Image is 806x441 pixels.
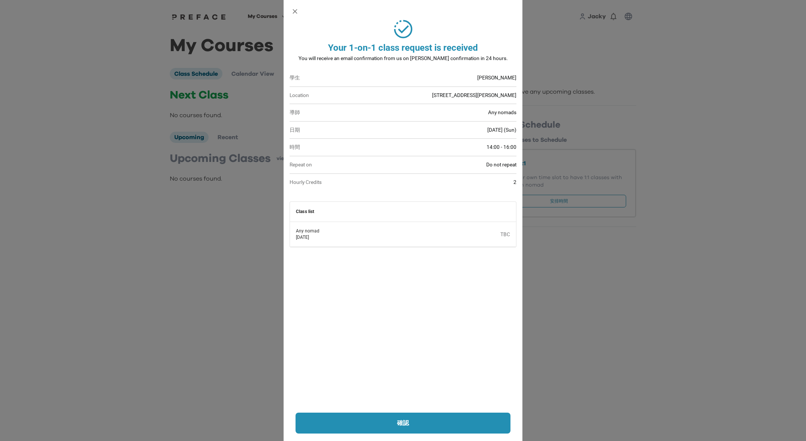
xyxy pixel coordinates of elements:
p: [DATE] (Sun) [487,126,516,134]
div: [DATE] [296,234,424,241]
p: Location [290,91,309,99]
p: 確認 [312,419,494,428]
p: Repeat on [290,161,312,169]
p: You will receive an email confirmation from us on [PERSON_NAME] confirmation in 24 hours. [290,54,516,62]
p: 學生 [290,74,300,82]
p: 2 [513,178,516,186]
p: Your 1-on-1 class request is received [290,41,516,54]
p: 日期 [290,126,300,134]
p: Any nomads [488,109,516,116]
a: 確認 [296,413,510,434]
div: Any nomad [296,228,424,234]
p: Do not repeat [486,161,516,169]
p: 14:00 - 16:00 [487,143,516,151]
p: 時間 [290,143,300,151]
p: [STREET_ADDRESS][PERSON_NAME] [432,91,516,99]
p: TBC [436,231,510,238]
th: Class list [290,202,516,222]
p: 導師 [290,109,300,116]
p: [PERSON_NAME] [477,74,516,82]
p: Hourly Credits [290,178,322,186]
